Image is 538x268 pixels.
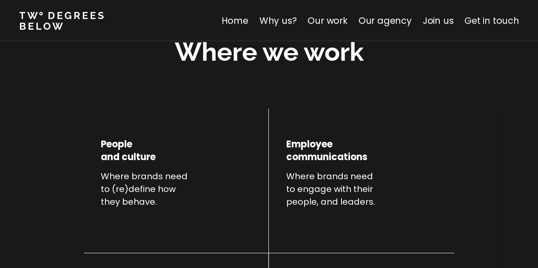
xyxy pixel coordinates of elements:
[422,14,453,27] a: Join us
[286,113,367,164] h4: Employee communications
[358,14,411,27] a: Our agency
[307,14,347,27] a: Our work
[175,35,364,69] h2: Where we work
[464,14,519,27] a: Get in touch
[101,170,205,208] p: Where brands need to (re)define how they behave.
[286,170,390,208] p: Where brands need to engage with their people, and leaders.
[101,113,156,164] h4: People and culture
[259,14,296,27] a: Why us?
[221,14,248,27] a: Home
